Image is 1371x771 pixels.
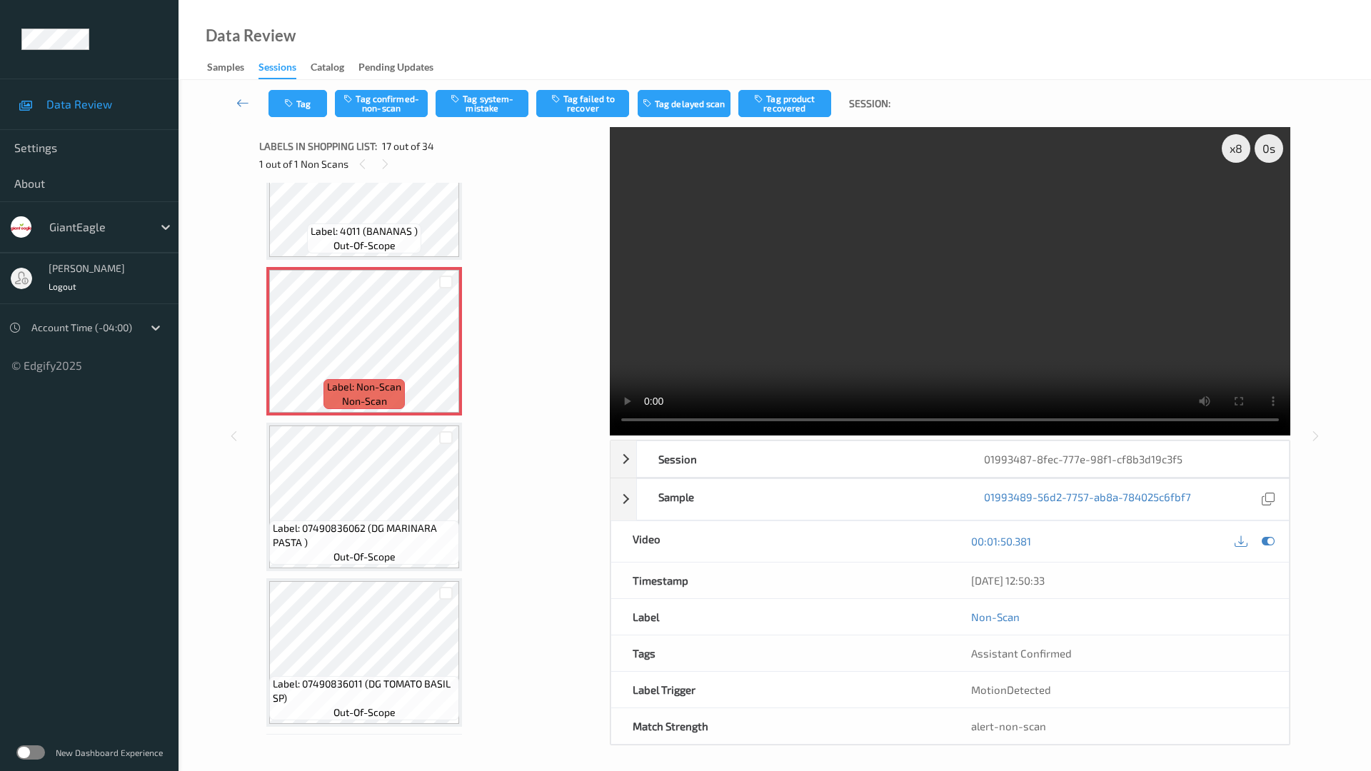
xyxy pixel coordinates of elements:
span: Label: Non-Scan [327,380,401,394]
button: Tag delayed scan [638,90,730,117]
div: Samples [207,60,244,78]
span: Assistant Confirmed [971,647,1072,660]
span: Label: 07490836062 (DG MARINARA PASTA ) [273,521,456,550]
button: Tag [268,90,327,117]
button: Tag failed to recover [536,90,629,117]
span: out-of-scope [333,238,396,253]
a: Non-Scan [971,610,1020,624]
div: Label Trigger [611,672,950,707]
span: Labels in shopping list: [259,139,377,153]
div: alert-non-scan [971,719,1267,733]
div: Sample01993489-56d2-7757-ab8a-784025c6fbf7 [611,478,1290,520]
div: MotionDetected [950,672,1289,707]
span: 17 out of 34 [382,139,434,153]
div: Tags [611,635,950,671]
span: out-of-scope [333,550,396,564]
div: Sessions [258,60,296,79]
span: Label: 4011 (BANANAS ) [311,224,418,238]
div: Sample [637,479,963,520]
div: Session01993487-8fec-777e-98f1-cf8b3d19c3f5 [611,440,1290,478]
span: out-of-scope [333,705,396,720]
a: 00:01:50.381 [971,534,1031,548]
div: Pending Updates [358,60,433,78]
div: Match Strength [611,708,950,744]
div: [DATE] 12:50:33 [971,573,1267,588]
div: Session [637,441,963,477]
span: non-scan [342,394,387,408]
a: Samples [207,58,258,78]
a: Sessions [258,58,311,79]
span: Session: [849,96,890,111]
div: Video [611,521,950,562]
div: Timestamp [611,563,950,598]
span: Label: 07490836011 (DG TOMATO BASIL SP) [273,677,456,705]
a: Pending Updates [358,58,448,78]
div: Catalog [311,60,344,78]
div: 01993487-8fec-777e-98f1-cf8b3d19c3f5 [963,441,1289,477]
div: Data Review [206,29,296,43]
button: Tag product recovered [738,90,831,117]
div: x 8 [1222,134,1250,163]
button: Tag confirmed-non-scan [335,90,428,117]
div: 0 s [1255,134,1283,163]
div: Label [611,599,950,635]
a: Catalog [311,58,358,78]
a: 01993489-56d2-7757-ab8a-784025c6fbf7 [984,490,1191,509]
button: Tag system-mistake [436,90,528,117]
div: 1 out of 1 Non Scans [259,155,600,173]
